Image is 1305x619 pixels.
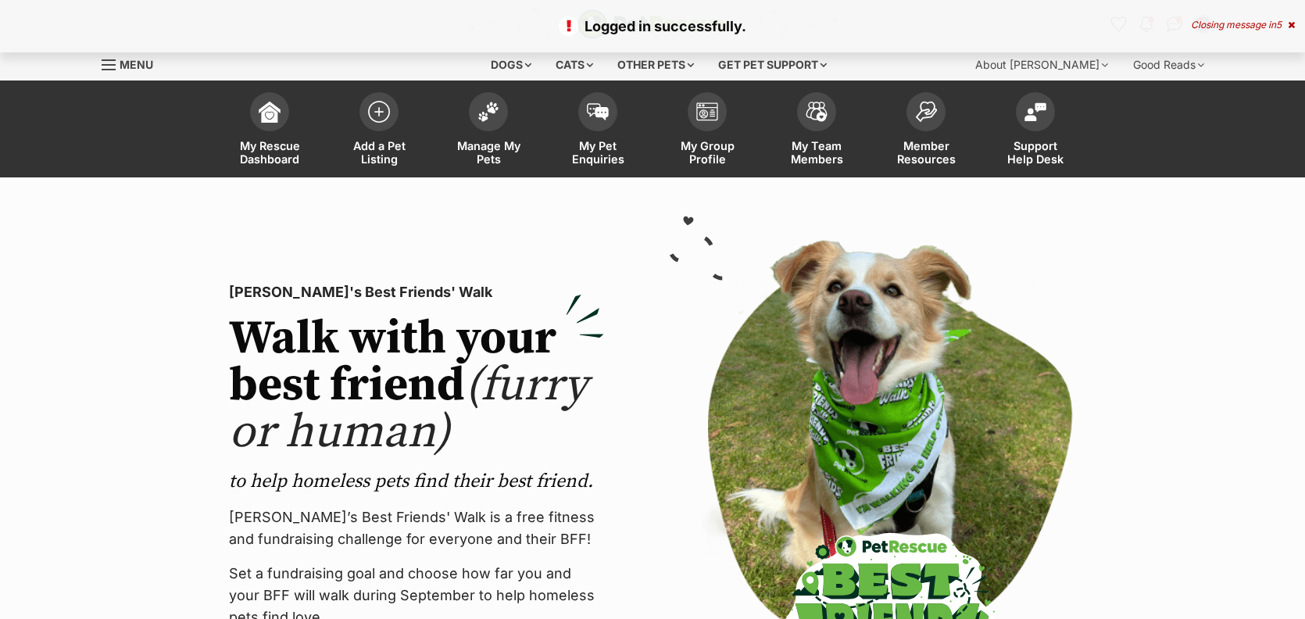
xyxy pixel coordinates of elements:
img: dashboard-icon-eb2f2d2d3e046f16d808141f083e7271f6b2e854fb5c12c21221c1fb7104beca.svg [259,101,281,123]
span: Support Help Desk [1000,139,1071,166]
span: Menu [120,58,153,71]
img: group-profile-icon-3fa3cf56718a62981997c0bc7e787c4b2cf8bcc04b72c1350f741eb67cf2f40e.svg [696,102,718,121]
a: My Rescue Dashboard [215,84,324,177]
p: [PERSON_NAME]'s Best Friends' Walk [229,281,604,303]
span: My Rescue Dashboard [234,139,305,166]
span: Member Resources [891,139,961,166]
p: to help homeless pets find their best friend. [229,469,604,494]
div: Dogs [480,49,542,81]
div: Other pets [606,49,705,81]
img: add-pet-listing-icon-0afa8454b4691262ce3f59096e99ab1cd57d4a30225e0717b998d2c9b9846f56.svg [368,101,390,123]
div: Good Reads [1122,49,1215,81]
span: My Group Profile [672,139,742,166]
p: [PERSON_NAME]’s Best Friends' Walk is a free fitness and fundraising challenge for everyone and t... [229,506,604,550]
span: (furry or human) [229,356,588,462]
div: Cats [545,49,604,81]
a: Member Resources [871,84,981,177]
a: Add a Pet Listing [324,84,434,177]
span: My Team Members [781,139,852,166]
span: My Pet Enquiries [563,139,633,166]
a: My Group Profile [652,84,762,177]
img: member-resources-icon-8e73f808a243e03378d46382f2149f9095a855e16c252ad45f914b54edf8863c.svg [915,101,937,122]
a: My Team Members [762,84,871,177]
span: Add a Pet Listing [344,139,414,166]
img: team-members-icon-5396bd8760b3fe7c0b43da4ab00e1e3bb1a5d9ba89233759b79545d2d3fc5d0d.svg [806,102,828,122]
img: pet-enquiries-icon-7e3ad2cf08bfb03b45e93fb7055b45f3efa6380592205ae92323e6603595dc1f.svg [587,103,609,120]
a: Menu [102,49,164,77]
span: Manage My Pets [453,139,524,166]
a: Manage My Pets [434,84,543,177]
a: My Pet Enquiries [543,84,652,177]
img: manage-my-pets-icon-02211641906a0b7f246fdf0571729dbe1e7629f14944591b6c1af311fb30b64b.svg [477,102,499,122]
div: Get pet support [707,49,838,81]
h2: Walk with your best friend [229,316,604,456]
a: Support Help Desk [981,84,1090,177]
img: help-desk-icon-fdf02630f3aa405de69fd3d07c3f3aa587a6932b1a1747fa1d2bba05be0121f9.svg [1024,102,1046,121]
div: About [PERSON_NAME] [964,49,1119,81]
